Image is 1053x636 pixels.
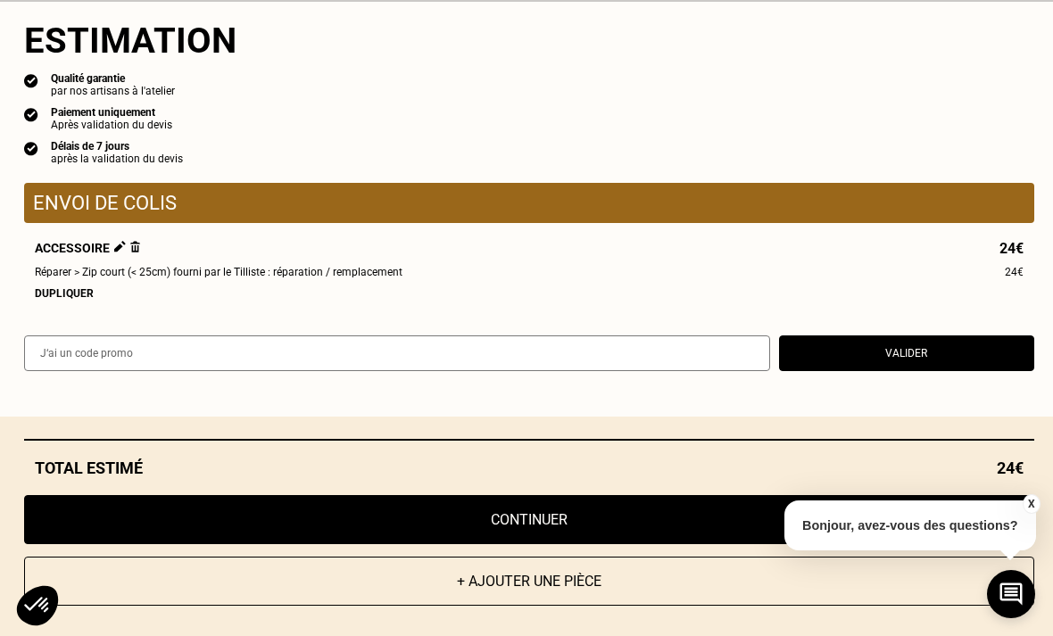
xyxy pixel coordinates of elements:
span: 24€ [997,458,1024,477]
span: 24€ [1005,265,1024,280]
div: Paiement uniquement [51,106,172,119]
img: icon list info [24,72,38,88]
div: Après validation du devis [51,119,172,131]
div: Total estimé [24,458,1034,477]
button: X [1022,494,1040,514]
button: Continuer [24,495,1034,544]
div: par nos artisans à l'atelier [51,85,175,97]
div: Délais de 7 jours [51,140,183,153]
span: Réparer > Zip court (< 25cm) fourni par le Tilliste : réparation / remplacement [35,265,402,280]
p: Envoi de colis [33,192,1025,214]
span: 24€ [999,241,1024,256]
span: Accessoire [35,241,140,256]
img: Éditer [114,241,126,252]
p: Bonjour, avez-vous des questions? [784,500,1036,550]
button: + Ajouter une pièce [24,557,1034,606]
section: Estimation [24,20,1034,62]
div: Dupliquer [35,287,1024,300]
img: icon list info [24,106,38,122]
input: J‘ai un code promo [24,335,770,371]
button: Valider [779,335,1034,371]
div: après la validation du devis [51,153,183,165]
div: Qualité garantie [51,72,175,85]
img: Supprimer [130,241,140,252]
img: icon list info [24,140,38,156]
